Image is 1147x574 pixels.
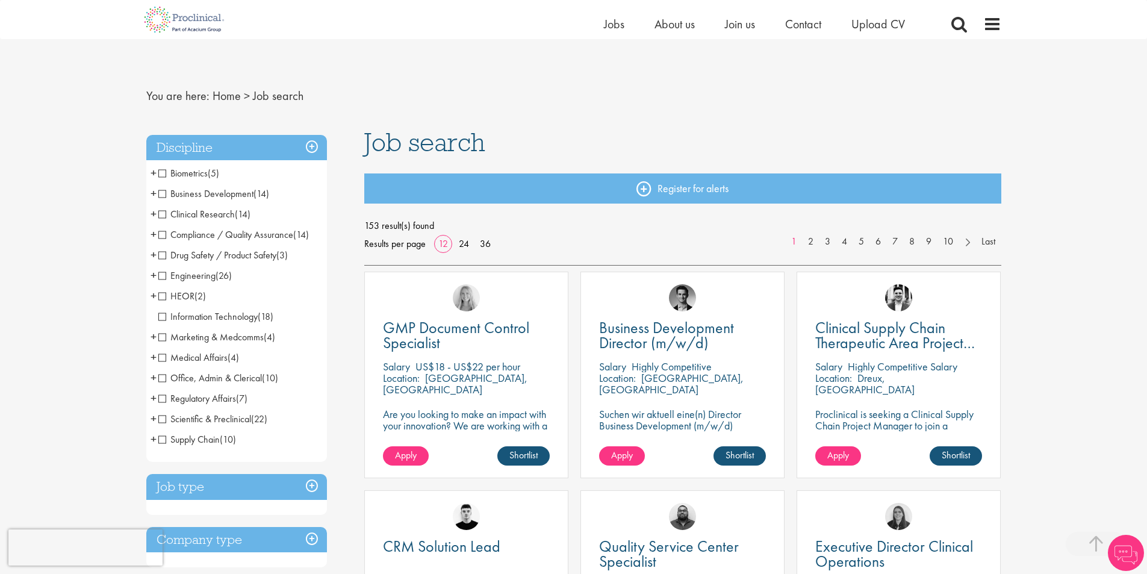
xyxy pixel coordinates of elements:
a: 4 [836,235,853,249]
span: + [151,164,157,182]
span: Salary [383,360,410,373]
span: Scientific & Preclinical [158,413,251,425]
a: Last [975,235,1001,249]
span: Apply [395,449,417,461]
a: 2 [802,235,819,249]
div: Company type [146,527,327,553]
span: > [244,88,250,104]
span: Executive Director Clinical Operations [815,536,973,572]
span: (18) [258,310,273,323]
p: [GEOGRAPHIC_DATA], [GEOGRAPHIC_DATA] [383,371,527,396]
a: Shortlist [713,446,766,466]
span: HEOR [158,290,194,302]
span: + [151,348,157,366]
span: Engineering [158,269,216,282]
span: Information Technology [158,310,273,323]
img: Edward Little [885,284,912,311]
p: Highly Competitive [632,360,712,373]
a: 9 [920,235,937,249]
span: + [151,246,157,264]
span: Apply [827,449,849,461]
a: 5 [853,235,870,249]
span: (22) [251,413,267,425]
span: Location: [599,371,636,385]
p: [GEOGRAPHIC_DATA], [GEOGRAPHIC_DATA] [599,371,744,396]
span: Results per page [364,235,426,253]
span: Medical Affairs [158,351,228,364]
span: + [151,430,157,448]
a: Contact [785,16,821,32]
span: Clinical Research [158,208,250,220]
span: HEOR [158,290,206,302]
span: Business Development Director (m/w/d) [599,317,734,353]
span: Scientific & Preclinical [158,413,267,425]
span: Office, Admin & Clerical [158,372,278,384]
span: Regulatory Affairs [158,392,236,405]
a: Join us [725,16,755,32]
span: 153 result(s) found [364,217,1001,235]
img: Chatbot [1108,535,1144,571]
span: + [151,369,157,387]
a: Business Development Director (m/w/d) [599,320,766,351]
a: breadcrumb link [213,88,241,104]
span: Marketing & Medcomms [158,331,264,343]
span: You are here: [146,88,210,104]
span: Engineering [158,269,232,282]
img: Shannon Briggs [453,284,480,311]
iframe: reCAPTCHA [8,529,163,566]
p: Are you looking to make an impact with your innovation? We are working with a well-established ph... [383,408,550,466]
a: Shortlist [930,446,982,466]
p: US$18 - US$22 per hour [415,360,520,373]
span: Information Technology [158,310,258,323]
span: Location: [383,371,420,385]
span: + [151,205,157,223]
span: (4) [264,331,275,343]
a: Apply [383,446,429,466]
span: Supply Chain [158,433,220,446]
span: Supply Chain [158,433,236,446]
span: Location: [815,371,852,385]
span: Jobs [604,16,624,32]
span: Job search [364,126,485,158]
span: Biometrics [158,167,219,179]
span: Compliance / Quality Assurance [158,228,293,241]
span: + [151,328,157,346]
a: Register for alerts [364,173,1001,204]
span: + [151,410,157,428]
span: Clinical Supply Chain Therapeutic Area Project Manager [815,317,975,368]
img: Ciara Noble [885,503,912,530]
a: Executive Director Clinical Operations [815,539,982,569]
span: Job search [253,88,303,104]
span: (14) [293,228,309,241]
a: 8 [903,235,921,249]
span: Marketing & Medcomms [158,331,275,343]
a: 12 [434,237,452,250]
span: Upload CV [851,16,905,32]
div: Discipline [146,135,327,161]
h3: Job type [146,474,327,500]
a: 24 [455,237,473,250]
span: Biometrics [158,167,208,179]
img: Ashley Bennett [669,503,696,530]
span: (7) [236,392,247,405]
a: Shortlist [497,446,550,466]
a: 1 [785,235,803,249]
p: Proclinical is seeking a Clinical Supply Chain Project Manager to join a dynamic team dedicated t... [815,408,982,466]
span: Business Development [158,187,269,200]
a: 10 [937,235,959,249]
span: GMP Document Control Specialist [383,317,529,353]
span: Regulatory Affairs [158,392,247,405]
a: 7 [886,235,904,249]
span: Clinical Research [158,208,235,220]
p: Highly Competitive Salary [848,360,957,373]
img: Max Slevogt [669,284,696,311]
span: Office, Admin & Clerical [158,372,262,384]
span: (14) [235,208,250,220]
span: (26) [216,269,232,282]
a: GMP Document Control Specialist [383,320,550,351]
